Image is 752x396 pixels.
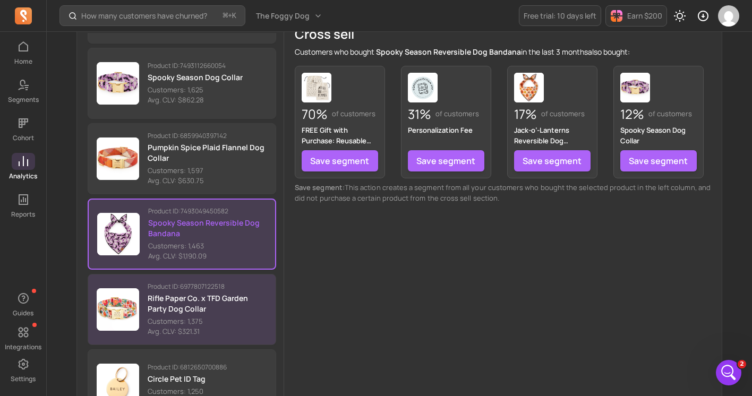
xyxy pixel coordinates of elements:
[250,6,329,25] button: The Foggy Dog
[8,96,39,104] p: Segments
[148,282,267,291] p: Product ID: 6977807122518
[183,17,202,36] div: Close
[148,95,243,106] p: Avg. CLV: $862.28
[9,172,37,180] p: Analytics
[620,73,650,102] img: Spooky Season Dog Collar
[47,150,404,159] span: Hi [PERSON_NAME], You can view the cross-sell report from here: [URL][DOMAIN_NAME] Thanks
[148,62,243,70] p: Product ID: 7493112660054
[295,183,345,192] span: Save segment:
[514,73,544,102] img: Jack-o’-Lanterns Reversible Dog Bandana
[22,251,178,262] div: How do I retain first-time buyers?
[97,62,139,105] img: Product image
[408,73,438,102] img: Personalization Fee
[88,48,276,119] button: Product ID:7493112660054Spooky Season Dog CollarCustomers: 1,625 Avg. CLV: $862.28
[148,251,267,262] p: Avg. CLV: $1,190.09
[620,125,697,146] p: Spooky Season Dog Collar
[168,325,185,332] span: Help
[302,125,378,146] p: FREE Gift with Purchase: Reusable Bag
[148,374,227,384] p: Circle Pet ID Tag
[302,73,331,102] img: FREE Gift with Purchase: Reusable Bag
[148,363,227,372] p: Product ID: 6812650700886
[669,5,690,27] button: Toggle dark mode
[14,57,32,66] p: Home
[148,72,243,83] p: Spooky Season Dog Collar
[524,11,596,21] p: Free trial: 10 days left
[605,5,667,27] button: Earn $200
[554,47,588,57] span: 3 months
[15,191,197,212] button: Search for help
[148,207,267,216] p: Product ID: 7493049450582
[435,109,479,119] p: of customers
[408,150,484,171] a: Save segment
[148,316,267,327] p: Customers: 1,375
[295,25,630,42] p: Cross sell
[88,325,125,332] span: Messages
[223,10,228,23] kbd: ⌘
[71,298,141,341] button: Messages
[15,247,197,266] div: How do I retain first-time buyers?
[718,5,739,27] img: avatar
[13,309,33,317] p: Guides
[256,11,310,21] span: The Foggy Dog
[148,142,267,163] p: Pumpkin Spice Plaid Flannel Dog Collar
[22,134,191,145] div: Recent message
[148,293,267,314] p: Rifle Paper Co. x TFD Garden Party Dog Collar
[12,288,35,320] button: Guides
[302,150,378,171] a: Save segment
[88,123,276,194] button: Product ID:6859940397142Pumpkin Spice Plaid Flannel Dog CollarCustomers: 1,597 Avg. CLV: $630.75
[148,166,267,176] p: Customers: 1,597
[97,213,140,255] img: Product image
[148,176,267,186] p: Avg. CLV: $630.75
[295,183,711,203] p: This action creates a segment from all your customers who bought the selected product in the left...
[21,20,38,37] img: logo
[11,125,202,180] div: Recent messageProfile image for JohnHi [PERSON_NAME], You can view the cross-sell report from her...
[22,220,178,243] div: How many customers are at risk of churning?
[408,125,484,135] p: Personalization Fee
[627,11,662,21] p: Earn $200
[332,109,375,119] p: of customers
[59,5,245,26] button: How many customers have churned?⌘+K
[620,150,697,171] a: Save segment
[81,11,207,21] p: How many customers have churned?
[148,218,267,239] p: Spooky Season Reversible Dog Bandana
[148,326,267,337] p: Avg. CLV: $321.31
[232,12,236,20] kbd: K
[154,17,175,38] img: Profile image for John
[408,107,431,122] p: 31%
[111,160,141,171] div: • [DATE]
[716,360,741,385] iframe: To enrich screen reader interactions, please activate Accessibility in Grammarly extension settings
[295,47,630,57] p: Customers who bought in the last also bought:
[23,325,47,332] span: Home
[541,109,585,119] p: of customers
[376,47,521,57] span: Spooky Season Reversible Dog Bandana
[11,210,35,219] p: Reports
[5,343,41,351] p: Integrations
[142,298,212,341] button: Help
[620,107,644,122] p: 12%
[514,150,591,171] a: Save segment
[738,360,746,368] span: 2
[88,274,276,345] button: Product ID:6977807122518Rifle Paper Co. x TFD Garden Party Dog CollarCustomers: 1,375 Avg. CLV: $...
[148,241,267,252] p: Customers: 1,463
[97,137,139,180] img: Product image
[13,134,34,142] p: Cohort
[148,132,267,140] p: Product ID: 6859940397142
[514,125,591,146] p: Jack-o’-Lanterns Reversible Dog Bandana
[15,266,197,297] div: Which customers are most likely to buy again soon?
[22,271,178,293] div: Which customers are most likely to buy again soon?
[519,5,601,26] a: Free trial: 10 days left
[21,93,191,111] p: How can we help?
[22,196,86,207] span: Search for help
[223,10,236,21] span: +
[15,216,197,247] div: How many customers are at risk of churning?
[97,288,139,331] img: Product image
[11,375,36,383] p: Settings
[88,199,276,270] button: Product ID:7493049450582Spooky Season Reversible Dog BandanaCustomers: 1,463 Avg. CLV: $1,190.09
[11,141,201,180] div: Profile image for JohnHi [PERSON_NAME], You can view the cross-sell report from here: [URL][DOMAI...
[47,160,109,171] div: [PERSON_NAME]
[514,107,537,122] p: 17%
[22,150,43,171] img: Profile image for John
[302,107,328,122] p: 70%
[21,75,191,93] p: Hi [PERSON_NAME]
[648,109,692,119] p: of customers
